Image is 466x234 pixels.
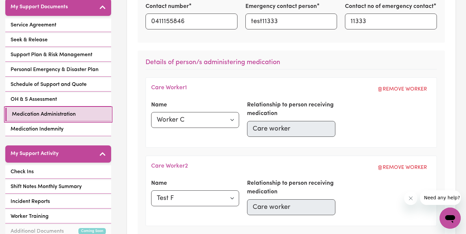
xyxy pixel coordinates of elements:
label: Contact no of emergency contact [345,2,434,11]
a: Shift Notes Monthly Summary [5,180,111,194]
h5: My Support Documents [11,4,68,10]
span: Shift Notes Monthly Summary [11,183,82,191]
h3: Details of person/s administering medication [146,58,437,69]
label: Name [151,101,167,109]
a: Medication Indemnity [5,123,111,136]
a: Worker Training [5,210,111,223]
iframe: Message from company [420,190,461,205]
label: Relationship to person receiving medication [247,179,335,197]
label: Contact number [146,2,189,11]
a: Service Agreement [5,19,111,32]
iframe: Close message [404,192,417,205]
a: Incident Reports [5,195,111,209]
span: Incident Reports [11,198,50,206]
button: Remove Worker [373,161,431,174]
span: Personal Emergency & Disaster Plan [11,66,99,74]
label: Emergency contact person [245,2,317,11]
a: Check Ins [5,165,111,179]
label: Relationship to person receiving medication [247,101,335,118]
a: Personal Emergency & Disaster Plan [5,63,111,77]
a: Schedule of Support and Quote [5,78,111,92]
span: Medication Indemnity [11,125,64,133]
a: Seek & Release [5,33,111,47]
a: OH & S Assessment [5,93,111,106]
button: My Support Activity [5,145,111,163]
iframe: Button to launch messaging window [440,208,461,229]
a: Support Plan & Risk Management [5,48,111,62]
span: Worker Training [11,213,49,220]
span: OH & S Assessment [11,96,57,103]
h5: My Support Activity [11,151,59,157]
span: Seek & Release [11,36,48,44]
span: Service Agreement [11,21,56,29]
span: Check Ins [11,168,34,176]
span: Support Plan & Risk Management [11,51,92,59]
h4: Care Worker 2 [151,163,188,170]
span: Schedule of Support and Quote [11,81,87,89]
label: Name [151,179,167,188]
a: Medication Administration [5,108,111,121]
span: Medication Administration [12,110,76,118]
h4: Care Worker 1 [151,84,187,91]
button: Remove Worker [373,83,431,96]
